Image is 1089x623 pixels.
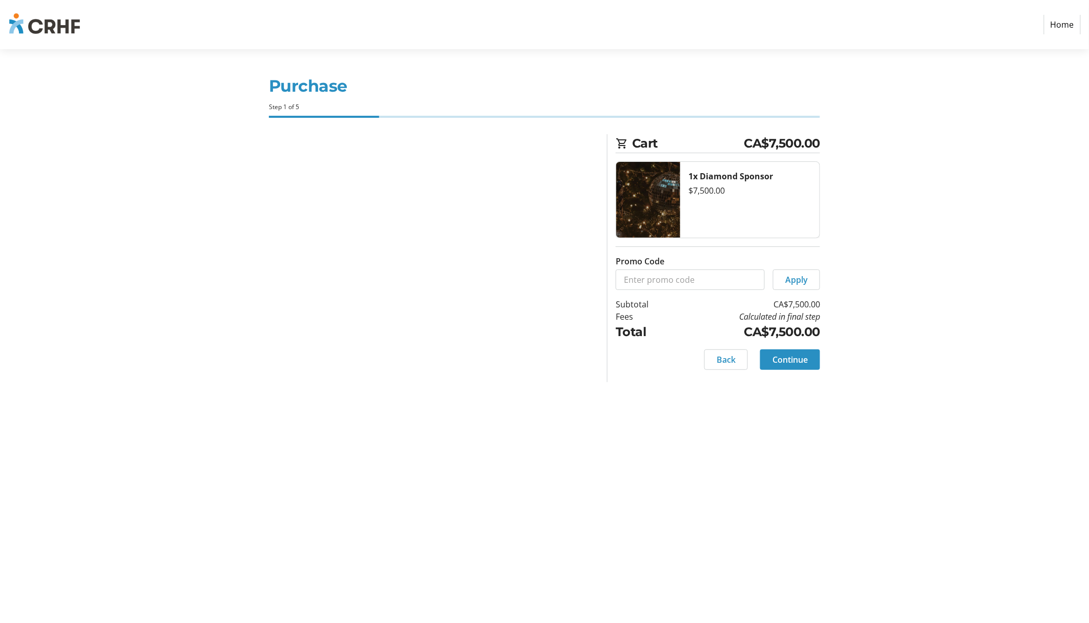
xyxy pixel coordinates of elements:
[675,298,820,310] td: CA$7,500.00
[785,274,808,286] span: Apply
[616,269,765,290] input: Enter promo code
[632,134,744,153] span: Cart
[772,354,808,366] span: Continue
[616,323,675,341] td: Total
[760,349,820,370] button: Continue
[269,102,820,112] div: Step 1 of 5
[616,255,664,267] label: Promo Code
[616,310,675,323] td: Fees
[717,354,736,366] span: Back
[1044,15,1081,34] a: Home
[744,134,821,153] span: CA$7,500.00
[269,74,820,98] h1: Purchase
[616,298,675,310] td: Subtotal
[688,184,811,197] div: $7,500.00
[773,269,820,290] button: Apply
[675,310,820,323] td: Calculated in final step
[675,323,820,341] td: CA$7,500.00
[8,4,81,45] img: Chinook Regional Hospital Foundation's Logo
[688,171,773,182] strong: 1x Diamond Sponsor
[704,349,748,370] button: Back
[616,162,680,238] img: Diamond Sponsor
